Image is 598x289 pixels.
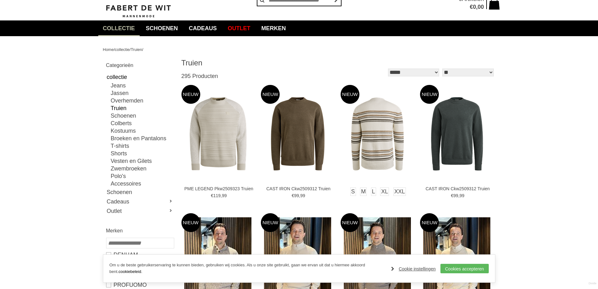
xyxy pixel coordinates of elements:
img: PME LEGEND Pkw2509323 Truien [181,97,255,171]
a: XXL [393,187,406,196]
span: 99 [222,193,227,198]
span: 99 [453,193,458,198]
a: Home [103,47,114,52]
a: Outlet [223,20,255,36]
a: S [350,187,356,196]
p: Om u de beste gebruikerservaring te kunnen bieden, gebruiken wij cookies. Als u onze site gebruik... [110,262,385,275]
a: Schoenen [106,187,174,197]
a: Truien [131,47,142,52]
a: Schoenen [141,20,183,36]
a: Truien [111,104,174,112]
a: cookiebeleid [118,269,141,274]
a: CAST IRON Ckw2509312 Truien [423,186,492,192]
a: Outlet [106,206,174,216]
a: Cadeaus [106,197,174,206]
a: L [371,187,376,196]
span: € [211,193,213,198]
a: collectie [106,72,174,82]
img: CAST IRON Ckw2509316 Truien [341,97,414,171]
span: 00 [477,4,484,10]
a: Cadeaus [184,20,222,36]
h2: Merken [106,227,174,235]
a: Shorts [111,150,174,157]
span: , [476,4,477,10]
h2: Categorieën [106,61,174,69]
span: 0 [473,4,476,10]
a: M [360,187,367,196]
span: 295 Producten [181,73,218,79]
span: € [292,193,294,198]
a: collectie [98,20,140,36]
a: Overhemden [111,97,174,104]
a: Merken [257,20,291,36]
span: , [458,193,460,198]
h1: Truien [181,58,338,68]
a: T-shirts [111,142,174,150]
span: € [451,193,454,198]
a: Jassen [111,89,174,97]
span: 99 [300,193,305,198]
img: CAST IRON Ckw2509312 Truien [261,97,335,171]
a: CAST IRON Ckw2509312 Truien [264,186,333,192]
a: PME LEGEND Pkw2509323 Truien [184,186,253,192]
span: 99 [460,193,465,198]
a: collectie [115,47,130,52]
a: Colberts [111,119,174,127]
span: , [221,193,222,198]
span: , [299,193,300,198]
a: Cookies accepteren [440,264,489,273]
a: XL [380,187,389,196]
a: Jeans [111,82,174,89]
a: DENHAM [106,251,174,258]
span: / [114,47,115,52]
a: Schoenen [111,112,174,119]
a: Zwembroeken [111,165,174,172]
span: € [470,4,473,10]
a: Vesten en Gilets [111,157,174,165]
img: CAST IRON Ckw2509312 Truien [420,97,494,171]
a: PROFUOMO [106,281,174,289]
span: / [142,47,143,52]
span: / [130,47,131,52]
a: Kostuums [111,127,174,135]
a: Broeken en Pantalons [111,135,174,142]
a: Accessoires [111,180,174,187]
a: Cookie instellingen [391,264,436,274]
a: Divide [589,280,596,287]
a: Polo's [111,172,174,180]
span: 119 [213,193,220,198]
span: 99 [294,193,299,198]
